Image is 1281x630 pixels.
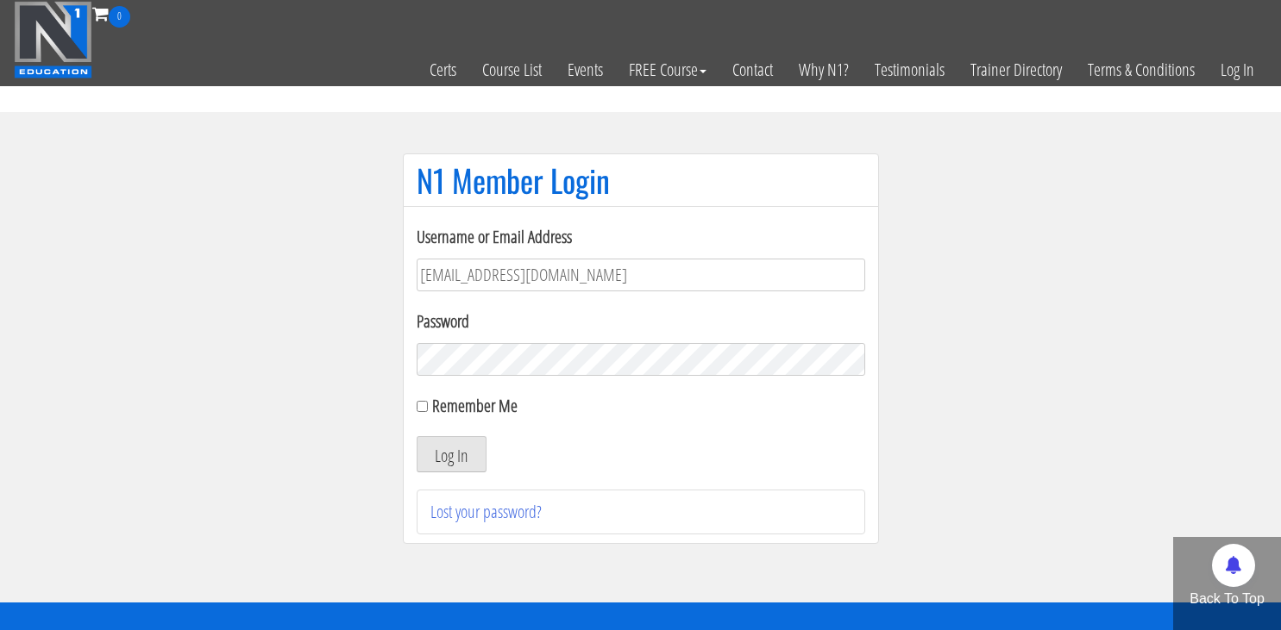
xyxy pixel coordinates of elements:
[469,28,555,112] a: Course List
[430,500,542,523] a: Lost your password?
[14,1,92,78] img: n1-education
[1075,28,1208,112] a: Terms & Conditions
[1173,589,1281,609] p: Back To Top
[786,28,862,112] a: Why N1?
[417,28,469,112] a: Certs
[555,28,616,112] a: Events
[92,2,130,25] a: 0
[417,163,865,197] h1: N1 Member Login
[417,436,487,472] button: Log In
[417,309,865,334] label: Password
[109,6,130,28] span: 0
[958,28,1075,112] a: Trainer Directory
[417,224,865,250] label: Username or Email Address
[1208,28,1267,112] a: Log In
[432,394,518,417] label: Remember Me
[616,28,719,112] a: FREE Course
[862,28,958,112] a: Testimonials
[719,28,786,112] a: Contact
